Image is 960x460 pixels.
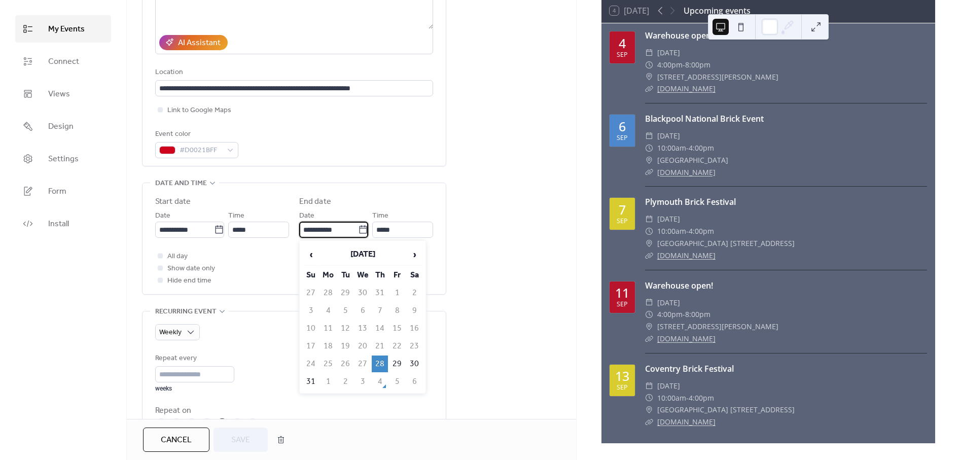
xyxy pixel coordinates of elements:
[15,113,111,140] a: Design
[689,225,714,237] span: 4:00pm
[354,267,371,284] th: We
[372,302,388,319] td: 7
[299,196,331,208] div: End date
[657,297,680,309] span: [DATE]
[657,321,778,333] span: [STREET_ADDRESS][PERSON_NAME]
[645,380,653,392] div: ​
[645,333,653,345] div: ​
[155,210,170,222] span: Date
[246,418,259,431] div: S
[155,306,217,318] span: Recurring event
[657,392,686,404] span: 10:00am
[303,338,319,355] td: 17
[617,301,628,308] div: Sep
[155,384,234,393] div: weeks
[320,356,336,372] td: 25
[48,88,70,100] span: Views
[657,334,716,343] a: [DOMAIN_NAME]
[186,418,198,431] div: T
[337,302,353,319] td: 5
[657,213,680,225] span: [DATE]
[406,356,422,372] td: 30
[320,302,336,319] td: 4
[406,373,422,390] td: 6
[337,267,353,284] th: Tu
[161,434,192,446] span: Cancel
[159,35,228,50] button: AI Assistant
[645,59,653,71] div: ​
[155,196,191,208] div: Start date
[167,263,215,275] span: Show date only
[645,213,653,225] div: ​
[155,178,207,190] span: Date and time
[178,37,221,49] div: AI Assistant
[155,352,232,365] div: Repeat every
[645,225,653,237] div: ​
[48,186,66,198] span: Form
[155,405,431,417] div: Repeat on
[143,428,209,452] button: Cancel
[303,244,318,265] span: ‹
[337,320,353,337] td: 12
[389,267,405,284] th: Fr
[354,285,371,301] td: 30
[299,210,314,222] span: Date
[48,23,85,36] span: My Events
[320,267,336,284] th: Mo
[201,418,213,431] div: W
[657,225,686,237] span: 10:00am
[645,130,653,142] div: ​
[354,373,371,390] td: 3
[645,321,653,333] div: ​
[389,338,405,355] td: 22
[406,320,422,337] td: 16
[617,52,628,58] div: Sep
[228,210,244,222] span: Time
[657,251,716,260] a: [DOMAIN_NAME]
[15,145,111,172] a: Settings
[683,308,685,321] span: -
[372,285,388,301] td: 31
[48,56,79,68] span: Connect
[406,267,422,284] th: Sa
[645,250,653,262] div: ​
[657,308,683,321] span: 4:00pm
[645,308,653,321] div: ​
[48,121,74,133] span: Design
[15,15,111,43] a: My Events
[617,218,628,225] div: Sep
[657,237,795,250] span: [GEOGRAPHIC_DATA] [STREET_ADDRESS]
[645,237,653,250] div: ​
[657,380,680,392] span: [DATE]
[645,166,653,179] div: ​
[372,210,388,222] span: Time
[389,320,405,337] td: 15
[372,373,388,390] td: 4
[354,338,371,355] td: 20
[645,30,713,41] a: Warehouse open!
[159,326,182,339] span: Weekly
[303,320,319,337] td: 10
[619,37,626,50] div: 4
[303,356,319,372] td: 24
[231,418,243,431] div: F
[657,47,680,59] span: [DATE]
[15,210,111,237] a: Install
[170,418,183,431] div: M
[686,142,689,154] span: -
[389,373,405,390] td: 5
[657,417,716,427] a: [DOMAIN_NAME]
[216,418,228,431] div: T
[303,373,319,390] td: 31
[657,142,686,154] span: 10:00am
[657,154,728,166] span: [GEOGRAPHIC_DATA]
[320,285,336,301] td: 28
[686,225,689,237] span: -
[320,338,336,355] td: 18
[645,363,734,374] a: Coventry Brick Festival
[155,128,236,140] div: Event color
[684,5,751,17] div: Upcoming events
[167,104,231,117] span: Link to Google Maps
[657,59,683,71] span: 4:00pm
[320,373,336,390] td: 1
